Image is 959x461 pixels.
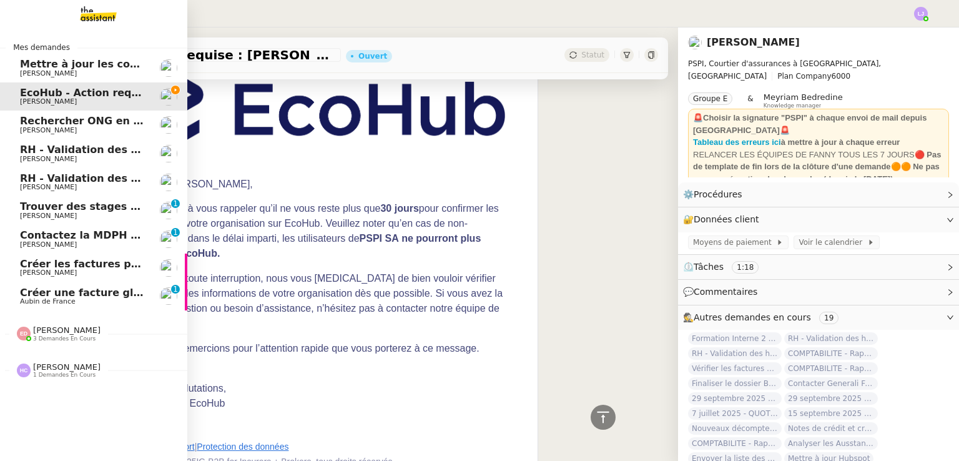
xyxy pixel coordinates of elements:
app-user-label: Knowledge manager [764,92,843,109]
img: users%2FWH1OB8fxGAgLOjAz1TtlPPgOcGL2%2Favatar%2F32e28291-4026-4208-b892-04f74488d877 [160,116,177,134]
p: 1 [173,199,178,211]
span: Autres demandes en cours [694,312,811,322]
span: 🔐 [683,212,764,227]
span: Voir le calendrier [799,236,867,249]
div: RELANCER LES ÉQUIPES DE FANNY TOUS LES 7 JOURS [693,149,944,186]
span: 15 septembre 2025 - QUOTIDIEN Gestion boite mail Accounting [784,407,878,420]
span: 29 septembre 2025 - QUOTIDIEN Gestion boite mail Accounting [784,392,878,405]
img: users%2FSclkIUIAuBOhhDrbgjtrSikBoD03%2Favatar%2F48cbc63d-a03d-4817-b5bf-7f7aeed5f2a9 [160,287,177,305]
span: Finaliser le dossier Buheiry [688,377,782,390]
span: Nouveaux décomptes de commissions [688,422,782,435]
img: users%2FERVxZKLGxhVfG9TsREY0WEa9ok42%2Favatar%2Fportrait-563450-crop.jpg [160,202,177,219]
img: users%2Fa6PbEmLwvGXylUqKytRPpDpAx153%2Favatar%2Ffanny.png [160,88,177,106]
strong: PSPI SA [360,233,399,244]
nz-tag: 19 [819,312,839,324]
div: 💬Commentaires [678,280,959,304]
div: ⏲️Tâches 1:18 [678,255,959,279]
nz-tag: Groupe E [688,92,732,105]
strong: 🔴 Pas de template de fin lors de la clôture d'une demande🟠🟠 Ne pas accuser réception des demandes... [693,150,941,184]
span: 7 juillet 2025 - QUOTIDIEN Gestion boite mail Accounting [688,407,782,420]
p: Bonjour [PERSON_NAME], [130,177,505,192]
div: 🕵️Autres demandes en cours 19 [678,305,959,330]
span: & [747,92,753,109]
a: Protection des données [197,442,288,452]
p: | | [130,439,505,454]
span: Rechercher ONG en [GEOGRAPHIC_DATA] et lancer campagne [20,115,365,127]
span: 💬 [683,287,763,297]
span: Afin d’éviter toute interruption, nous vous [MEDICAL_DATA] de bien vouloir vérifier et confirmer ... [130,273,503,329]
span: ⚙️ [683,187,748,202]
span: [PERSON_NAME] [20,69,77,77]
img: svg [17,327,31,340]
span: Formation Interne 2 - [PERSON_NAME] [688,332,782,345]
span: Mettre à jour les contacts HubSpot [20,58,217,70]
span: 6000 [832,72,851,81]
div: ⚙️Procédures [678,182,959,207]
img: users%2FERVxZKLGxhVfG9TsREY0WEa9ok42%2Favatar%2Fportrait-563450-crop.jpg [160,230,177,248]
span: [PERSON_NAME] [20,97,77,106]
span: ⏲️ [683,262,769,272]
span: Plan Company [777,72,831,81]
span: Moyens de paiement [693,236,776,249]
span: RH - Validation des heures employés PSPI - 28 juillet 2025 [20,144,348,156]
nz-badge-sup: 1 [171,285,180,294]
span: Procédures [694,189,742,199]
span: Statut [581,51,604,59]
span: COMPTABILITE - Rapprochement bancaire - 29 septembre 2025 [784,347,878,360]
span: Créer les factures pour Coromandel [20,258,221,270]
span: COMPTABILITE - Rapprochement bancaire - 25 septembre 2025 [688,437,782,450]
img: users%2Fa6PbEmLwvGXylUqKytRPpDpAx153%2Favatar%2Ffanny.png [688,36,702,49]
span: Aubin de France [20,297,76,305]
span: [PERSON_NAME] [20,269,77,277]
span: EcoHub - Action requise : [PERSON_NAME] confirmer les données de votre organisation dans les 30 j... [20,87,612,99]
strong: 🚨Choisir la signature "PSPI" à chaque envoi de mail depuis [GEOGRAPHIC_DATA]🚨 [693,113,927,135]
span: [PERSON_NAME] [20,183,77,191]
div: Ouvert [358,52,387,60]
a: Tableau des erreurs ici [693,137,781,147]
img: users%2Fa6PbEmLwvGXylUqKytRPpDpAx153%2Favatar%2Ffanny.png [160,145,177,162]
span: Knowledge manager [764,102,822,109]
span: Nous vous remercions pour l’attention rapide que vous porterez à ce message. [130,343,479,354]
span: Meyriam Bedredine [764,92,843,102]
span: Tâches [694,262,724,272]
img: IGB2B Logo [130,70,505,149]
div: 🔐Données client [678,207,959,232]
span: Notes de crédit et création FF [784,422,878,435]
span: 29 septembre 2025 - QUOTIDIEN - OPAL - Gestion de la boîte mail OPAL [688,392,782,405]
span: RH - Validation des heures employés PSPI - 28 septembre 2025 [688,347,782,360]
span: EcoHub - Action requise : [PERSON_NAME] confirmer les données de votre organisation dans les 30 j... [65,49,336,61]
img: svg [914,7,928,21]
img: users%2FWH1OB8fxGAgLOjAz1TtlPPgOcGL2%2Favatar%2F32e28291-4026-4208-b892-04f74488d877 [160,59,177,77]
span: [PERSON_NAME] [20,212,77,220]
span: Vérifier les factures manquantes [688,362,782,375]
img: svg [17,364,31,377]
span: [PERSON_NAME] [20,240,77,249]
span: Mes demandes [6,41,77,54]
span: 🕵️ [683,312,843,322]
p: Cordiales salutations, Votre équipe EcoHub [130,381,505,411]
span: PSPI, Courtier d'assurances à [GEOGRAPHIC_DATA], [GEOGRAPHIC_DATA] [688,59,881,81]
span: [PERSON_NAME] [33,362,101,372]
span: 1 demandes en cours [33,372,96,379]
span: Trouver des stages pour notre fils [20,201,210,212]
strong: 30 jours [380,203,418,214]
span: nous tenons à vous rappeler qu’il ne vous reste plus que pour confirmer les données de votre orga... [130,203,499,259]
img: users%2FNmPW3RcGagVdwlUj0SIRjiM8zA23%2Favatar%2Fb3e8f68e-88d8-429d-a2bd-00fb6f2d12db [160,259,177,277]
span: 3 demandes en cours [33,335,96,342]
span: Commentaires [694,287,757,297]
nz-badge-sup: 1 [171,199,180,208]
a: [PERSON_NAME] [707,36,800,48]
span: RH - Validation des heures employés PSPI - 28 septembre 2025 [20,172,376,184]
p: 1 [173,228,178,239]
strong: à mettre à jour à chaque erreur [781,137,900,147]
span: Contactez la MDPH pour le dossier de [PERSON_NAME] [20,229,328,241]
span: Créer une facture globale pour [PERSON_NAME] [20,287,290,299]
span: COMPTABILITE - Rapprochement bancaire - 15 septembre 2025 [784,362,878,375]
p: 1 [173,285,178,296]
span: Analyser les Ausstandsmeldungen [784,437,878,450]
nz-tag: 1:18 [732,261,759,274]
span: Données client [694,214,759,224]
span: RH - Validation des heures employés PSPI - 28 juillet 2025 [784,332,878,345]
span: Contacter Generali France pour demande AU094424 [784,377,878,390]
